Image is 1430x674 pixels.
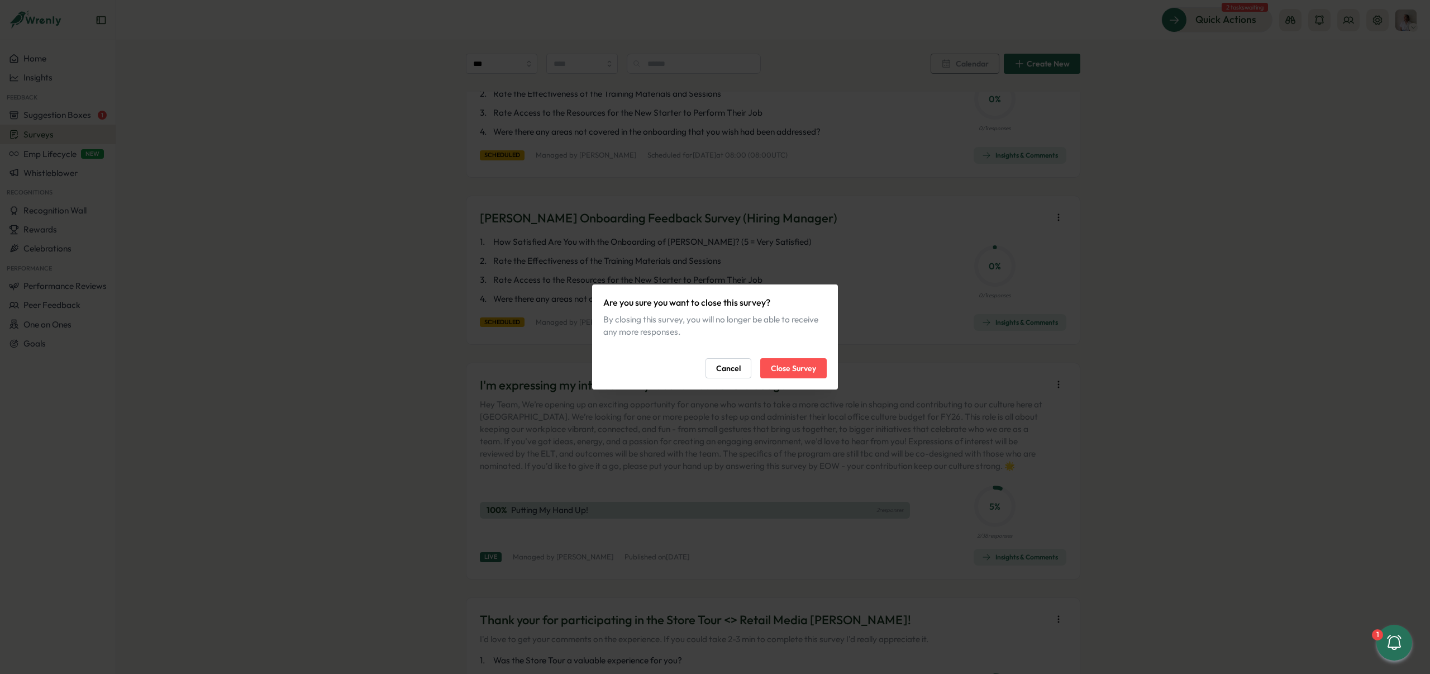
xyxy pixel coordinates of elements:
span: Cancel [716,359,741,378]
button: Cancel [706,358,751,378]
div: By closing this survey, you will no longer be able to receive any more responses. [603,314,827,338]
div: 1 [1372,629,1383,640]
p: Are you sure you want to close this survey? [603,296,827,310]
button: Close Survey [760,358,827,378]
span: Close Survey [771,359,816,378]
button: 1 [1376,625,1412,661]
